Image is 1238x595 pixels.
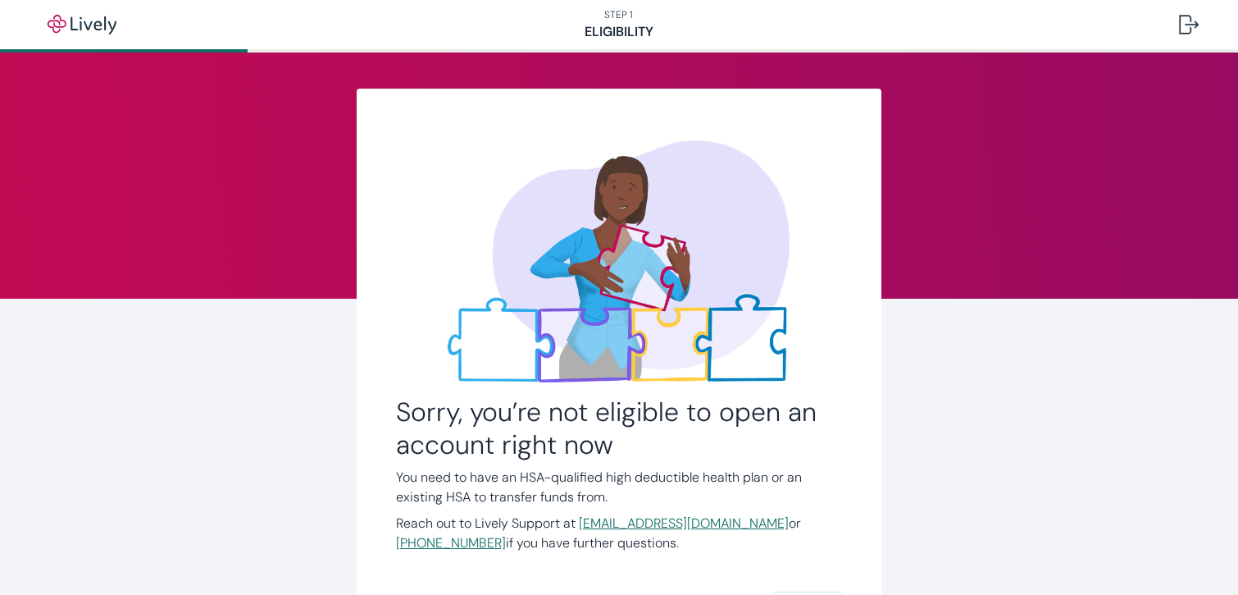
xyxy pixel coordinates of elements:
[396,468,842,507] p: You need to have an HSA-qualified high deductible health plan or an existing HSA to transfer fund...
[396,514,842,553] p: Reach out to Lively Support at or if you have further questions.
[1166,5,1212,44] button: Log out
[579,515,789,532] a: [EMAIL_ADDRESS][DOMAIN_NAME]
[396,396,842,461] h2: Sorry, you’re not eligible to open an account right now
[36,15,128,34] img: Lively
[396,534,506,552] a: [PHONE_NUMBER]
